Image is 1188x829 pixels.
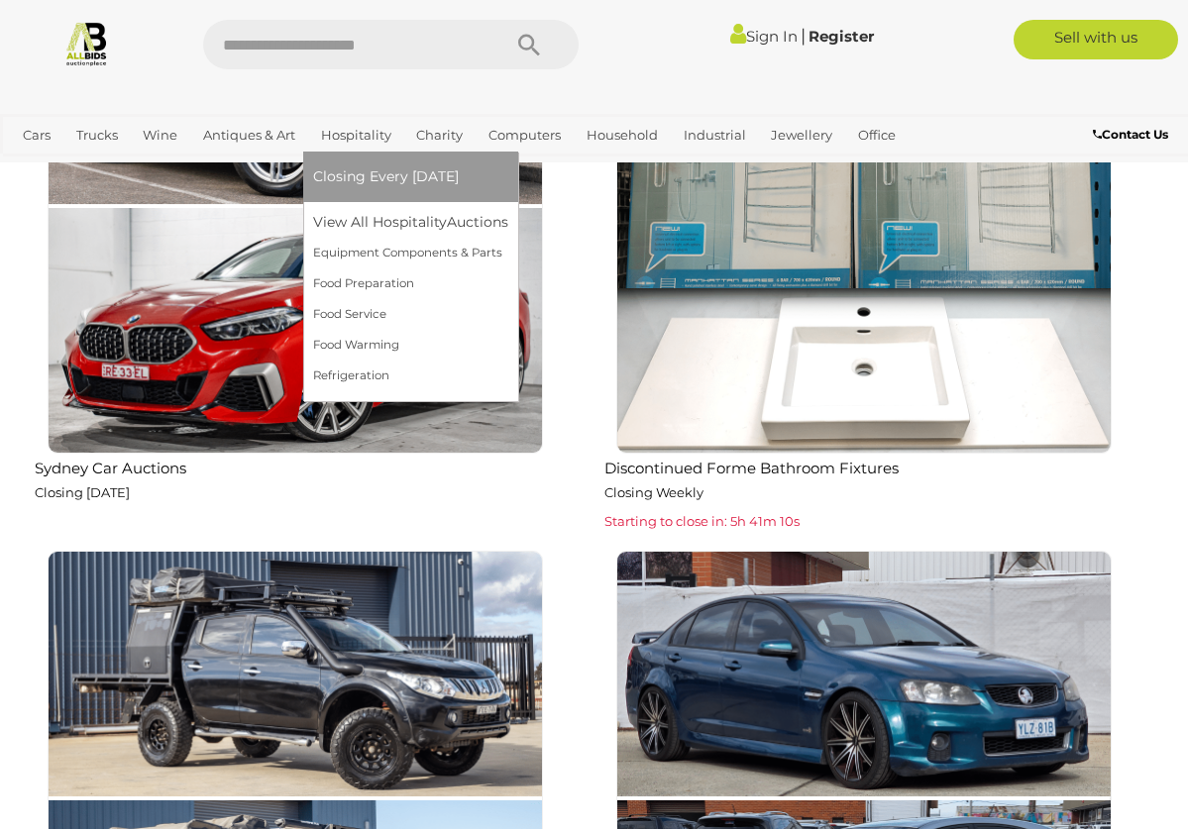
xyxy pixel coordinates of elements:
a: Computers [481,119,569,152]
a: Cars [15,119,58,152]
a: Register [809,27,874,46]
p: Closing [DATE] [35,481,565,504]
h2: Discontinued Forme Bathroom Fixtures [604,456,1134,477]
b: Contact Us [1093,127,1168,142]
a: Office [850,119,904,152]
span: Starting to close in: 5h 41m 10s [604,513,800,529]
a: Contact Us [1093,124,1173,146]
a: Household [579,119,666,152]
a: Antiques & Art [195,119,303,152]
p: Closing Weekly [604,481,1134,504]
a: Sports [15,152,71,184]
a: Charity [408,119,471,152]
h2: Sydney Car Auctions [35,456,565,477]
a: Sell with us [1014,20,1178,59]
a: Sign In [730,27,798,46]
button: Search [480,20,579,69]
a: Wine [135,119,185,152]
a: Jewellery [763,119,840,152]
a: Trucks [68,119,126,152]
span: | [801,25,806,47]
a: Hospitality [313,119,399,152]
a: Industrial [676,119,754,152]
a: [GEOGRAPHIC_DATA] [81,152,238,184]
img: Allbids.com.au [63,20,110,66]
